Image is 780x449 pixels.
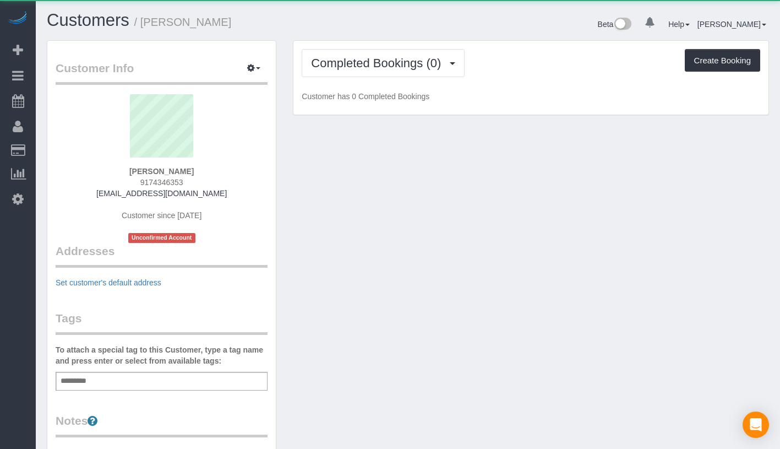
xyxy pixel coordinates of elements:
[7,11,29,26] img: Automaid Logo
[598,20,632,29] a: Beta
[56,413,268,437] legend: Notes
[56,60,268,85] legend: Customer Info
[47,10,129,30] a: Customers
[56,344,268,366] label: To attach a special tag to this Customer, type a tag name and press enter or select from availabl...
[302,91,760,102] p: Customer has 0 Completed Bookings
[96,189,227,198] a: [EMAIL_ADDRESS][DOMAIN_NAME]
[128,233,195,242] span: Unconfirmed Account
[613,18,631,32] img: New interface
[302,49,465,77] button: Completed Bookings (0)
[311,56,446,70] span: Completed Bookings (0)
[685,49,760,72] button: Create Booking
[697,20,766,29] a: [PERSON_NAME]
[743,412,769,438] div: Open Intercom Messenger
[140,178,183,187] span: 9174346353
[56,310,268,335] legend: Tags
[56,278,161,287] a: Set customer's default address
[134,16,232,28] small: / [PERSON_NAME]
[122,211,201,220] span: Customer since [DATE]
[129,167,194,176] strong: [PERSON_NAME]
[668,20,690,29] a: Help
